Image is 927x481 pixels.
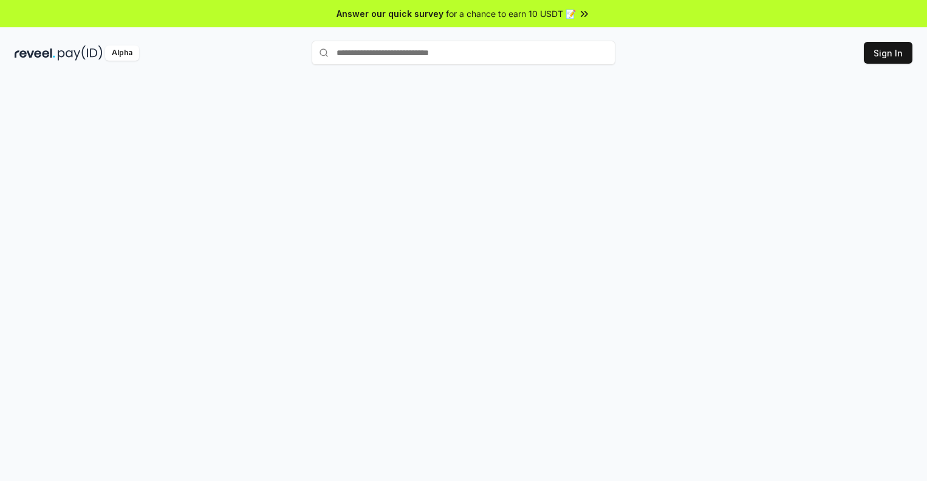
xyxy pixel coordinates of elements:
[446,7,576,20] span: for a chance to earn 10 USDT 📝
[864,42,912,64] button: Sign In
[15,45,55,61] img: reveel_dark
[337,7,443,20] span: Answer our quick survey
[105,45,139,61] div: Alpha
[58,45,103,61] img: pay_id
